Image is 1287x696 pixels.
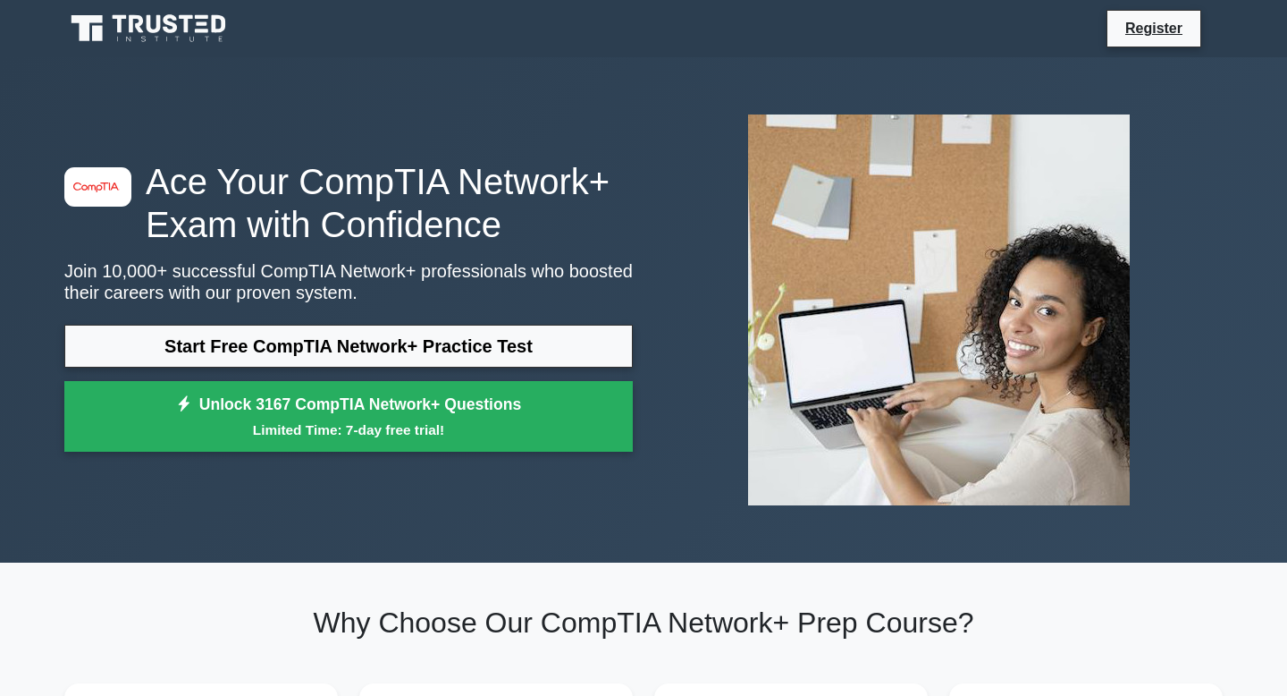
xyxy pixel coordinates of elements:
[64,160,633,246] h1: Ace Your CompTIA Network+ Exam with Confidence
[64,325,633,368] a: Start Free CompTIA Network+ Practice Test
[87,420,610,440] small: Limited Time: 7-day free trial!
[64,606,1223,640] h2: Why Choose Our CompTIA Network+ Prep Course?
[64,381,633,453] a: Unlock 3167 CompTIA Network+ QuestionsLimited Time: 7-day free trial!
[64,260,633,303] p: Join 10,000+ successful CompTIA Network+ professionals who boosted their careers with our proven ...
[1115,17,1193,39] a: Register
